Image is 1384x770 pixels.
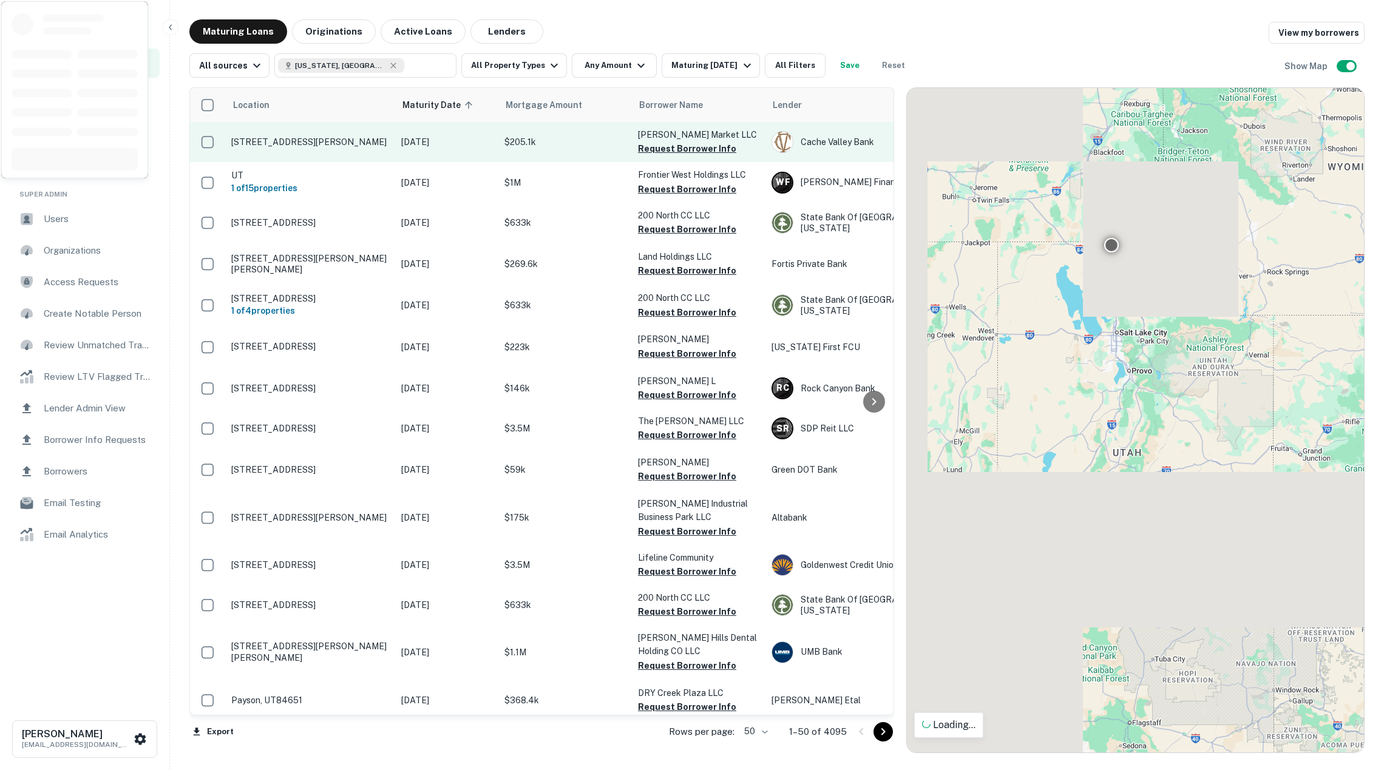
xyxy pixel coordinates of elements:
[401,299,492,312] p: [DATE]
[772,511,954,524] p: Altabank
[638,128,759,141] p: [PERSON_NAME] Market LLC
[772,595,793,615] img: picture
[638,250,759,263] p: Land Holdings LLC
[292,19,376,44] button: Originations
[772,463,954,476] p: Green DOT Bank
[401,382,492,395] p: [DATE]
[638,604,736,619] button: Request Borrower Info
[765,53,826,78] button: All Filters
[44,433,152,447] span: Borrower Info Requests
[772,294,954,316] div: State Bank Of [GEOGRAPHIC_DATA][US_STATE]
[44,212,152,226] span: Users
[922,718,975,732] p: Loading...
[572,53,657,78] button: Any Amount
[776,176,790,189] p: W F
[231,423,389,434] p: [STREET_ADDRESS]
[10,457,160,486] a: Borrowers
[44,496,152,510] span: Email Testing
[504,257,626,271] p: $269.6k
[470,19,543,44] button: Lenders
[10,299,160,328] a: Create Notable Person
[504,299,626,312] p: $633k
[739,723,770,740] div: 50
[402,98,477,112] span: Maturity Date
[765,88,960,122] th: Lender
[772,295,793,316] img: picture
[772,594,954,616] div: State Bank Of [GEOGRAPHIC_DATA][US_STATE]
[772,641,954,663] div: UMB Bank
[638,209,759,222] p: 200 North CC LLC
[504,646,626,659] p: $1.1M
[231,293,389,304] p: [STREET_ADDRESS]
[44,370,152,384] span: Review LTV Flagged Transactions
[638,388,736,402] button: Request Borrower Info
[189,53,270,78] button: All sources
[772,172,954,194] div: [PERSON_NAME] Finance CO LLC
[10,204,160,234] div: Users
[295,60,386,71] span: [US_STATE], [GEOGRAPHIC_DATA]
[10,236,160,265] a: Organizations
[873,722,893,741] button: Go to next page
[638,497,759,524] p: [PERSON_NAME] Industrial Business Park LLC
[1269,22,1365,44] a: View my borrowers
[498,88,632,122] th: Mortgage Amount
[671,58,754,73] div: Maturing [DATE]
[638,291,759,305] p: 200 North CC LLC
[772,131,954,153] div: Cache Valley Bank
[638,414,759,428] p: The [PERSON_NAME] LLC
[789,724,847,739] p: 1–50 of 4095
[231,253,389,275] p: [STREET_ADDRESS][PERSON_NAME][PERSON_NAME]
[638,305,736,320] button: Request Borrower Info
[10,268,160,297] a: Access Requests
[44,527,152,542] span: Email Analytics
[10,175,160,204] li: Super Admin
[638,469,736,484] button: Request Borrower Info
[231,695,389,706] p: Payson, UT84651
[504,511,626,524] p: $175k
[401,598,492,612] p: [DATE]
[22,729,131,739] h6: [PERSON_NAME]
[44,243,152,258] span: Organizations
[638,428,736,442] button: Request Borrower Info
[10,488,160,518] a: Email Testing
[10,520,160,549] a: Email Analytics
[231,464,389,475] p: [STREET_ADDRESS]
[772,555,793,575] img: picture
[44,401,152,416] span: Lender Admin View
[504,463,626,476] p: $59k
[638,686,759,700] p: DRY Creek Plaza LLC
[10,425,160,454] div: Borrower Info Requests
[638,456,759,469] p: [PERSON_NAME]
[776,422,789,435] p: S R
[662,53,759,78] button: Maturing [DATE]
[772,417,954,439] div: SDP Reit LLC
[401,216,492,229] p: [DATE]
[772,132,793,152] img: picture
[44,464,152,479] span: Borrowers
[231,341,389,352] p: [STREET_ADDRESS]
[10,331,160,360] a: Review Unmatched Transactions
[504,598,626,612] p: $633k
[231,512,389,523] p: [STREET_ADDRESS][PERSON_NAME]
[10,362,160,391] a: Review LTV Flagged Transactions
[231,599,389,610] p: [STREET_ADDRESS]
[504,558,626,572] p: $3.5M
[638,564,736,579] button: Request Borrower Info
[231,217,389,228] p: [STREET_ADDRESS]
[231,304,389,317] h6: 1 of 4 properties
[638,700,736,714] button: Request Borrower Info
[506,98,598,112] span: Mortgage Amount
[231,170,389,181] p: UT
[638,658,736,673] button: Request Borrower Info
[401,340,492,354] p: [DATE]
[1323,673,1384,731] div: Chat Widget
[504,382,626,395] p: $146k
[638,591,759,604] p: 200 North CC LLC
[10,394,160,423] div: Lender Admin View
[189,19,287,44] button: Maturing Loans
[1284,59,1329,73] h6: Show Map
